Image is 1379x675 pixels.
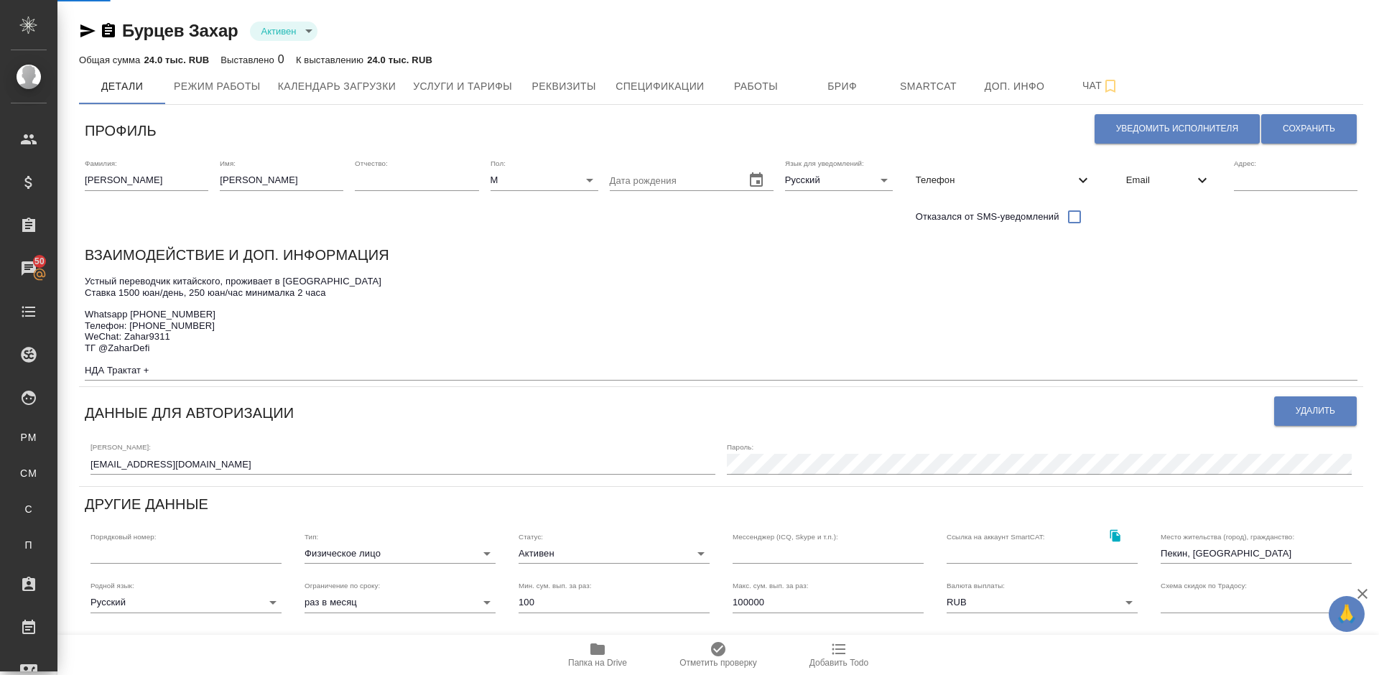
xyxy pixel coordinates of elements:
button: Удалить [1274,396,1357,426]
p: Выставлено [220,55,278,65]
div: раз в месяц [305,592,496,613]
span: Smartcat [894,78,963,96]
span: Удалить [1296,405,1335,417]
button: Папка на Drive [537,635,658,675]
span: 🙏 [1334,599,1359,629]
label: Мессенджер (ICQ, Skype и т.п.): [733,533,838,540]
span: Детали [88,78,157,96]
label: Место жительства (город), гражданство: [1161,533,1294,540]
span: Добавить Todo [809,658,868,668]
a: П [11,531,47,559]
label: Родной язык: [90,582,134,590]
span: Календарь загрузки [278,78,396,96]
label: Имя: [220,160,236,167]
span: Отметить проверку [679,658,756,668]
span: Папка на Drive [568,658,627,668]
label: Порядковый номер: [90,533,156,540]
p: Общая сумма [79,55,144,65]
span: Телефон [916,173,1074,187]
a: PM [11,423,47,452]
label: Тип: [305,533,318,540]
button: Уведомить исполнителя [1095,114,1260,144]
textarea: Устный переводчик китайского, проживает в [GEOGRAPHIC_DATA] Ставка 1500 юан/день, 250 юан/час мин... [85,276,1357,376]
span: Чат [1067,77,1136,95]
label: Пол: [491,160,506,167]
span: 50 [26,254,53,269]
label: Схема скидок по Традосу: [1161,582,1247,590]
button: Скопировать ссылку для ЯМессенджера [79,22,96,39]
label: Отчество: [355,160,388,167]
label: Язык для уведомлений: [785,160,864,167]
button: Скопировать ссылку [100,22,117,39]
button: Добавить Todo [779,635,899,675]
svg: Подписаться [1102,78,1119,95]
span: Сохранить [1283,123,1335,135]
h6: Профиль [85,119,157,142]
button: Активен [257,25,301,37]
span: Доп. инфо [980,78,1049,96]
span: Уведомить исполнителя [1116,123,1238,135]
span: PM [18,430,40,444]
span: Бриф [808,78,877,96]
button: Скопировать ссылку [1100,521,1130,551]
p: К выставлению [296,55,367,65]
label: Статус: [519,533,543,540]
label: Валюта выплаты: [947,582,1005,590]
p: 24.0 тыс. RUB [367,55,432,65]
a: С [11,495,47,523]
label: Пароль: [727,444,753,451]
div: Русский [785,170,893,190]
span: П [18,538,40,552]
h6: Данные для авторизации [85,401,294,424]
span: Режим работы [174,78,261,96]
div: Русский [90,592,282,613]
div: Телефон [904,164,1103,196]
span: Спецификации [616,78,704,96]
label: [PERSON_NAME]: [90,444,151,451]
h6: Другие данные [85,493,208,516]
span: Работы [722,78,791,96]
div: RUB [947,592,1138,613]
label: Фамилия: [85,160,117,167]
div: 0 [220,51,284,68]
div: Email [1115,164,1222,196]
div: Активен [250,22,318,41]
span: Отказался от SMS-уведомлений [916,210,1059,224]
div: Физическое лицо [305,544,496,564]
button: 🙏 [1329,596,1365,632]
div: Активен [519,544,710,564]
span: Услуги и тарифы [413,78,512,96]
span: Реквизиты [529,78,598,96]
span: CM [18,466,40,480]
h6: Взаимодействие и доп. информация [85,243,389,266]
button: Сохранить [1261,114,1357,144]
label: Макс. сум. вып. за раз: [733,582,809,590]
div: М [491,170,598,190]
label: Ограничение по сроку: [305,582,380,590]
span: С [18,502,40,516]
button: Отметить проверку [658,635,779,675]
a: CM [11,459,47,488]
label: Мин. сум. вып. за раз: [519,582,592,590]
label: Ссылка на аккаунт SmartCAT: [947,533,1045,540]
p: 24.0 тыс. RUB [144,55,209,65]
a: 50 [4,251,54,287]
span: Email [1126,173,1194,187]
label: Адрес: [1234,160,1256,167]
a: Бурцев Захар [122,21,238,40]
